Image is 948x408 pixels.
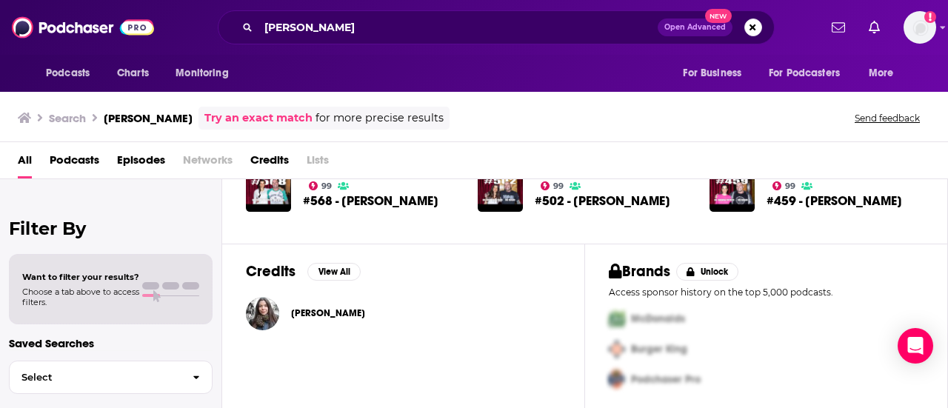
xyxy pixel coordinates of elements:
[204,110,313,127] a: Try an exact match
[309,181,333,190] a: 99
[246,297,279,330] img: Dr. Rhonda Patrick
[50,148,99,178] a: Podcasts
[541,181,564,190] a: 99
[904,11,936,44] span: Logged in as SimonElement
[307,148,329,178] span: Lists
[316,110,444,127] span: for more precise results
[218,10,775,44] div: Search podcasts, credits, & more...
[904,11,936,44] button: Show profile menu
[759,59,861,87] button: open menu
[631,373,701,386] span: Podchaser Pro
[904,11,936,44] img: User Profile
[22,272,139,282] span: Want to filter your results?
[246,290,561,337] button: Dr. Rhonda PatrickDr. Rhonda Patrick
[9,361,213,394] button: Select
[246,167,291,212] img: #568 - Dr. Rhonda Patrick
[165,59,247,87] button: open menu
[603,364,631,395] img: Third Pro Logo
[478,167,523,212] img: #502 - Dr. Rhonda Patrick
[307,263,361,281] button: View All
[672,59,760,87] button: open menu
[609,287,924,298] p: Access sponsor history on the top 5,000 podcasts.
[18,148,32,178] a: All
[107,59,158,87] a: Charts
[117,148,165,178] a: Episodes
[291,307,365,319] span: [PERSON_NAME]
[767,195,902,207] span: #459 - [PERSON_NAME]
[9,218,213,239] h2: Filter By
[609,262,670,281] h2: Brands
[710,167,755,212] img: #459 - Dr. Rhonda Patrick
[176,63,228,84] span: Monitoring
[258,16,658,39] input: Search podcasts, credits, & more...
[683,63,741,84] span: For Business
[104,111,193,125] h3: [PERSON_NAME]
[535,195,670,207] span: #502 - [PERSON_NAME]
[321,183,332,190] span: 99
[9,336,213,350] p: Saved Searches
[658,19,732,36] button: Open AdvancedNew
[898,328,933,364] div: Open Intercom Messenger
[772,181,796,190] a: 99
[553,183,564,190] span: 99
[36,59,109,87] button: open menu
[863,15,886,40] a: Show notifications dropdown
[303,195,438,207] a: #568 - Dr. Rhonda Patrick
[869,63,894,84] span: More
[826,15,851,40] a: Show notifications dropdown
[705,9,732,23] span: New
[250,148,289,178] a: Credits
[631,312,685,325] span: McDonalds
[924,11,936,23] svg: Add a profile image
[183,148,233,178] span: Networks
[785,183,795,190] span: 99
[767,195,902,207] a: #459 - Dr. Rhonda Patrick
[769,63,840,84] span: For Podcasters
[22,287,139,307] span: Choose a tab above to access filters.
[631,343,687,355] span: Burger King
[603,334,631,364] img: Second Pro Logo
[49,111,86,125] h3: Search
[850,112,924,124] button: Send feedback
[535,195,670,207] a: #502 - Dr. Rhonda Patrick
[291,307,365,319] a: Dr. Rhonda Patrick
[303,195,438,207] span: #568 - [PERSON_NAME]
[676,263,739,281] button: Unlock
[10,372,181,382] span: Select
[603,304,631,334] img: First Pro Logo
[12,13,154,41] img: Podchaser - Follow, Share and Rate Podcasts
[664,24,726,31] span: Open Advanced
[246,262,361,281] a: CreditsView All
[246,262,296,281] h2: Credits
[46,63,90,84] span: Podcasts
[117,63,149,84] span: Charts
[858,59,912,87] button: open menu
